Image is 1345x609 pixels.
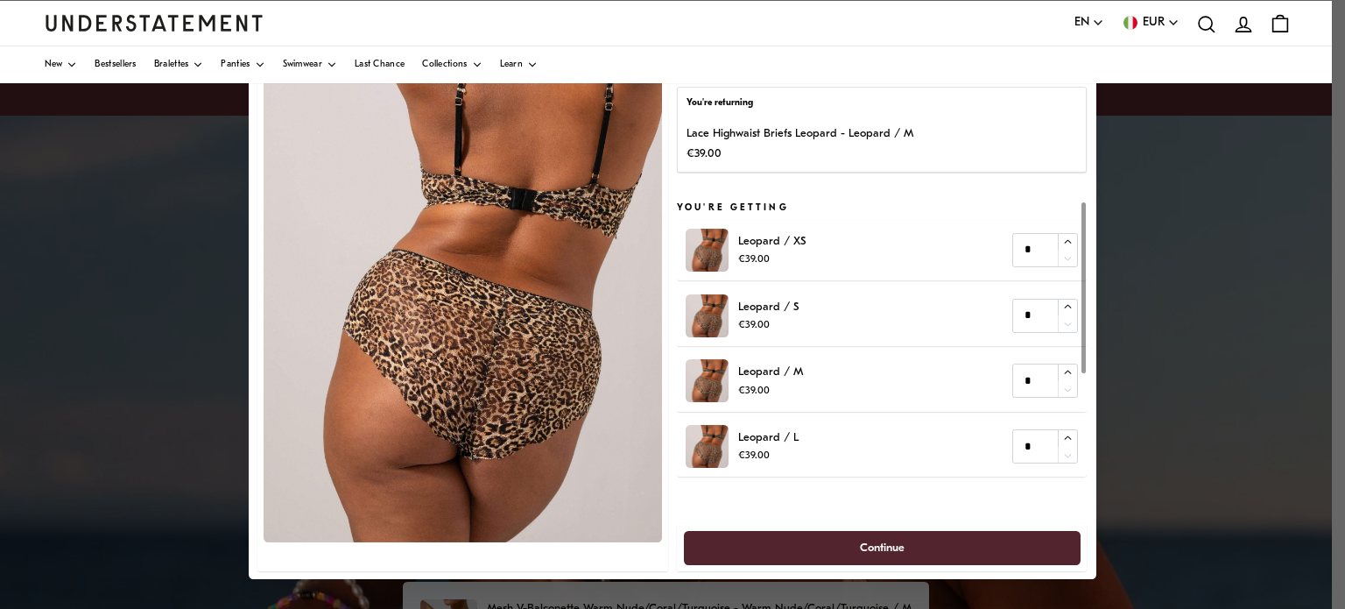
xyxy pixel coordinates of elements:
img: lace-highwaist-briefs-001-gold-leopard-52592100114758_9b256d3c-5767-43ff-a354-cc71087727fd.jpg [264,46,662,542]
span: Panties [221,60,250,69]
span: Last Chance [355,60,405,69]
span: EUR [1143,13,1165,32]
p: €39.00 [738,317,799,334]
p: €39.00 [687,144,914,162]
a: Understatement Homepage [45,15,264,31]
p: €39.00 [738,448,799,464]
span: Bestsellers [95,60,136,69]
span: EN [1074,13,1089,32]
img: lace-highwaist-briefs-001-gold-leopard-52592100114758_9b256d3c-5767-43ff-a354-cc71087727fd.jpg [687,229,729,272]
span: Learn [500,60,524,69]
p: Leopard / XS [738,232,806,251]
a: Learn [500,46,539,83]
span: Bralettes [154,60,189,69]
p: You're returning [687,96,1077,110]
span: Collections [422,60,467,69]
p: Leopard / S [738,297,799,315]
button: Continue [684,530,1081,564]
button: EN [1074,13,1104,32]
p: Leopard / L [738,428,799,447]
p: Lace Highwaist Briefs Leopard - Leopard / M [687,124,914,143]
a: Swimwear [283,46,337,83]
a: Last Chance [355,46,405,83]
span: New [45,60,63,69]
img: lace-highwaist-briefs-001-gold-leopard-52592100114758_9b256d3c-5767-43ff-a354-cc71087727fd.jpg [687,359,729,402]
img: lace-highwaist-briefs-001-gold-leopard-52592100114758_9b256d3c-5767-43ff-a354-cc71087727fd.jpg [687,425,729,468]
p: €39.00 [738,251,806,268]
span: Continue [860,531,905,563]
p: €39.00 [738,382,803,399]
a: New [45,46,78,83]
a: Panties [221,46,264,83]
span: Swimwear [283,60,322,69]
p: Leopard / M [738,363,803,381]
h5: You're getting [677,202,1087,216]
img: lace-highwaist-briefs-001-gold-leopard-52592100114758_9b256d3c-5767-43ff-a354-cc71087727fd.jpg [687,294,729,337]
button: EUR [1122,13,1180,32]
a: Bestsellers [95,46,136,83]
a: Bralettes [154,46,204,83]
a: Collections [422,46,482,83]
